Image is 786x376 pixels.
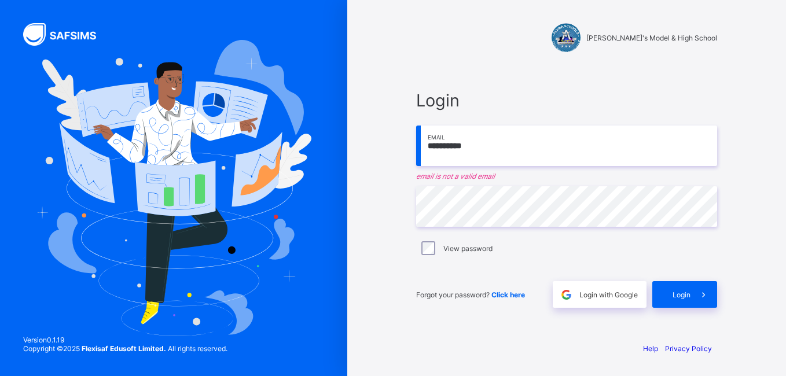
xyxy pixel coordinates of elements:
span: Login with Google [579,290,638,299]
label: View password [443,244,493,253]
a: Privacy Policy [665,344,712,353]
img: SAFSIMS Logo [23,23,110,46]
span: Login [416,90,717,110]
span: Copyright © 2025 All rights reserved. [23,344,227,353]
img: Hero Image [36,40,311,336]
a: Help [643,344,658,353]
a: Click here [491,290,525,299]
span: [PERSON_NAME]'s Model & High School [586,34,717,42]
img: google.396cfc9801f0270233282035f929180a.svg [560,288,573,301]
span: Version 0.1.19 [23,336,227,344]
strong: Flexisaf Edusoft Limited. [82,344,166,353]
span: Login [673,290,690,299]
em: email is not a valid email [416,172,717,180]
span: Forgot your password? [416,290,525,299]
